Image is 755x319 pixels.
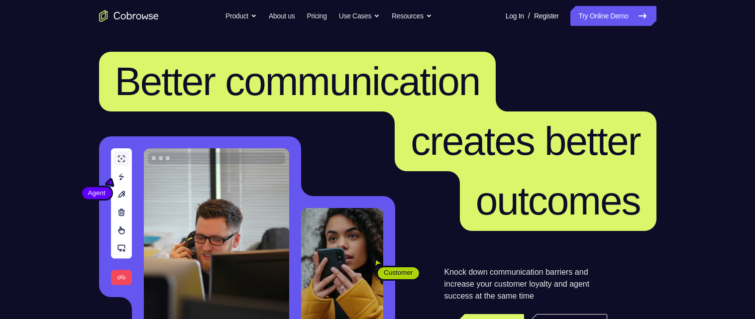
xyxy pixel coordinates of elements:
span: Better communication [115,59,480,104]
a: Go to the home page [99,10,159,22]
a: Register [534,6,558,26]
button: Product [225,6,257,26]
a: Pricing [307,6,326,26]
span: outcomes [476,179,641,223]
a: Try Online Demo [570,6,656,26]
span: creates better [411,119,640,163]
p: Knock down communication barriers and increase your customer loyalty and agent success at the sam... [444,266,607,302]
span: / [528,10,530,22]
a: Log In [506,6,524,26]
button: Use Cases [339,6,380,26]
button: Resources [392,6,432,26]
a: About us [269,6,295,26]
